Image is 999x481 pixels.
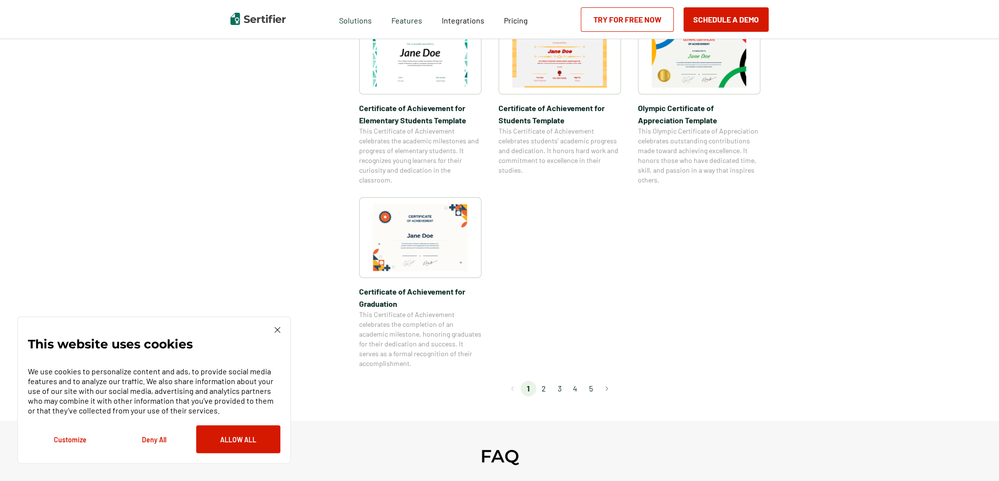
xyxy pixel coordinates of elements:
span: Certificate of Achievement for Elementary Students Template [359,102,481,126]
span: This Certificate of Achievement celebrates students’ academic progress and dedication. It honors ... [499,126,621,175]
span: Integrations [442,16,484,25]
img: Certificate of Achievement for Students Template [512,21,607,88]
a: Integrations [442,13,484,25]
span: This Certificate of Achievement celebrates the completion of an academic milestone, honoring grad... [359,310,481,368]
img: Certificate of Achievement for Graduation [373,204,468,271]
span: Pricing [504,16,528,25]
a: Pricing [504,13,528,25]
a: Certificate of Achievement for GraduationCertificate of Achievement for GraduationThis Certificat... [359,197,481,368]
img: Certificate of Achievement for Elementary Students Template [373,21,468,88]
span: This Olympic Certificate of Appreciation celebrates outstanding contributions made toward achievi... [638,126,760,185]
p: This website uses cookies [28,339,193,349]
h2: FAQ [480,445,519,467]
span: Features [391,13,422,25]
span: Certificate of Achievement for Graduation [359,285,481,310]
span: Solutions [339,13,372,25]
iframe: Chat Widget [950,434,999,481]
img: Olympic Certificate of Appreciation​ Template [652,21,747,88]
li: page 4 [568,381,583,396]
span: Certificate of Achievement for Students Template [499,102,621,126]
li: page 5 [583,381,599,396]
button: Allow All [196,425,280,453]
a: Olympic Certificate of Appreciation​ TemplateOlympic Certificate of Appreciation​ TemplateThis Ol... [638,14,760,185]
img: Sertifier | Digital Credentialing Platform [230,13,286,25]
button: Go to next page [599,381,614,396]
button: Deny All [112,425,196,453]
a: Certificate of Achievement for Students TemplateCertificate of Achievement for Students TemplateT... [499,14,621,185]
li: page 1 [521,381,536,396]
button: Go to previous page [505,381,521,396]
span: This Certificate of Achievement celebrates the academic milestones and progress of elementary stu... [359,126,481,185]
a: Certificate of Achievement for Elementary Students TemplateCertificate of Achievement for Element... [359,14,481,185]
p: We use cookies to personalize content and ads, to provide social media features and to analyze ou... [28,366,280,415]
button: Customize [28,425,112,453]
li: page 3 [552,381,568,396]
a: Try for Free Now [581,7,674,32]
button: Schedule a Demo [683,7,769,32]
img: Cookie Popup Close [274,327,280,333]
span: Olympic Certificate of Appreciation​ Template [638,102,760,126]
li: page 2 [536,381,552,396]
